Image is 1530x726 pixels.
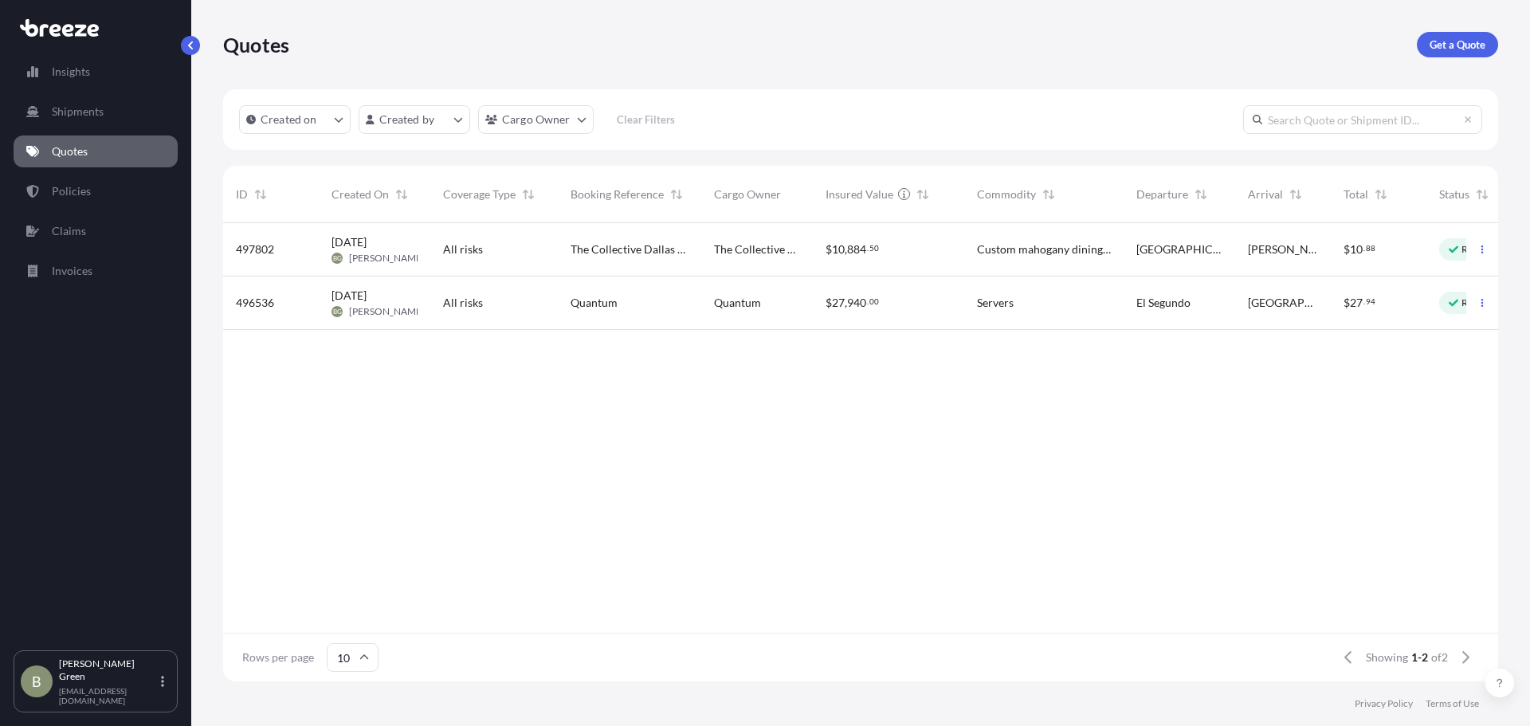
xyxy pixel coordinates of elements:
[832,297,845,308] span: 27
[847,244,866,255] span: 884
[869,245,879,251] span: 50
[1344,186,1368,202] span: Total
[236,241,274,257] span: 497802
[1417,32,1498,57] a: Get a Quote
[1350,244,1363,255] span: 10
[52,183,91,199] p: Policies
[832,244,845,255] span: 10
[714,295,761,311] span: Quantum
[236,186,248,202] span: ID
[1363,245,1365,251] span: .
[32,673,41,689] span: B
[1243,105,1482,134] input: Search Quote or Shipment ID...
[14,96,178,128] a: Shipments
[826,186,893,202] span: Insured Value
[1461,296,1489,309] p: Ready
[1344,244,1350,255] span: $
[242,649,314,665] span: Rows per page
[261,112,317,128] p: Created on
[1136,186,1188,202] span: Departure
[1426,697,1479,710] a: Terms of Use
[1371,185,1391,204] button: Sort
[331,234,367,250] span: [DATE]
[1248,186,1283,202] span: Arrival
[1350,297,1363,308] span: 27
[14,56,178,88] a: Insights
[714,241,800,257] span: The Collective Dallas
[1430,37,1485,53] p: Get a Quote
[977,295,1014,311] span: Servers
[1344,297,1350,308] span: $
[714,186,781,202] span: Cargo Owner
[1039,185,1058,204] button: Sort
[1248,295,1318,311] span: [GEOGRAPHIC_DATA]
[14,255,178,287] a: Invoices
[52,143,88,159] p: Quotes
[359,105,470,134] button: createdBy Filter options
[331,186,389,202] span: Created On
[443,295,483,311] span: All risks
[52,104,104,120] p: Shipments
[571,241,688,257] span: The Collective Dallas Mahogany Dining Room Table.
[617,112,675,128] p: Clear Filters
[913,185,932,204] button: Sort
[14,175,178,207] a: Policies
[52,64,90,80] p: Insights
[59,686,158,705] p: [EMAIL_ADDRESS][DOMAIN_NAME]
[392,185,411,204] button: Sort
[1286,185,1305,204] button: Sort
[571,186,664,202] span: Booking Reference
[52,223,86,239] p: Claims
[239,105,351,134] button: createdOn Filter options
[333,250,342,266] span: BG
[223,32,289,57] p: Quotes
[977,241,1111,257] span: Custom mahogany dining room table
[1411,649,1428,665] span: 1-2
[867,245,869,251] span: .
[1461,243,1489,256] p: Ready
[333,304,342,320] span: BG
[867,299,869,304] span: .
[349,305,425,318] span: [PERSON_NAME]
[1473,185,1492,204] button: Sort
[519,185,538,204] button: Sort
[236,295,274,311] span: 496536
[478,105,594,134] button: cargoOwner Filter options
[1191,185,1210,204] button: Sort
[571,295,618,311] span: Quantum
[14,135,178,167] a: Quotes
[1431,649,1448,665] span: of 2
[443,241,483,257] span: All risks
[977,186,1036,202] span: Commodity
[869,299,879,304] span: 00
[331,288,367,304] span: [DATE]
[349,252,425,265] span: [PERSON_NAME]
[1248,241,1318,257] span: [PERSON_NAME]
[826,297,832,308] span: $
[1136,295,1191,311] span: El Segundo
[845,244,847,255] span: ,
[1136,241,1222,257] span: [GEOGRAPHIC_DATA]
[502,112,571,128] p: Cargo Owner
[1439,186,1469,202] span: Status
[847,297,866,308] span: 940
[1363,299,1365,304] span: .
[52,263,92,279] p: Invoices
[1355,697,1413,710] a: Privacy Policy
[379,112,435,128] p: Created by
[826,244,832,255] span: $
[59,657,158,683] p: [PERSON_NAME] Green
[1366,245,1375,251] span: 88
[251,185,270,204] button: Sort
[602,107,691,132] button: Clear Filters
[14,215,178,247] a: Claims
[443,186,516,202] span: Coverage Type
[667,185,686,204] button: Sort
[845,297,847,308] span: ,
[1366,649,1408,665] span: Showing
[1366,299,1375,304] span: 94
